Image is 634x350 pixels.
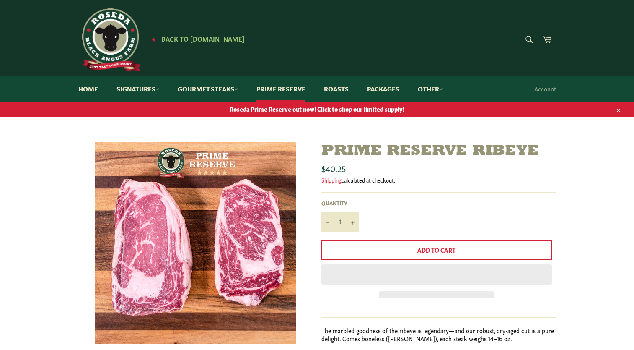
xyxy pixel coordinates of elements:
span: Back to [DOMAIN_NAME] [161,34,245,43]
span: $40.25 [321,162,346,174]
a: Account [530,76,560,101]
a: Signatures [108,76,168,102]
a: Prime Reserve [248,76,314,102]
a: Home [70,76,106,102]
a: ★ Back to [DOMAIN_NAME] [147,36,245,42]
h1: Prime Reserve Ribeye [321,142,556,160]
div: calculated at checkout. [321,176,556,184]
p: The marbled goodness of the ribeye is legendary—and our robust, dry-aged cut is a pure delight. C... [321,326,556,343]
a: Gourmet Steaks [169,76,246,102]
label: Quantity [321,199,359,206]
a: Shipping [321,176,342,184]
img: Prime Reserve Ribeye [95,142,296,344]
button: Reduce item quantity by one [321,212,334,232]
span: Add to Cart [417,246,455,254]
button: Increase item quantity by one [347,212,359,232]
a: Other [409,76,451,102]
img: Roseda Beef [78,8,141,71]
a: Roasts [316,76,357,102]
a: Packages [359,76,408,102]
button: Add to Cart [321,240,552,260]
span: ★ [151,36,156,42]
